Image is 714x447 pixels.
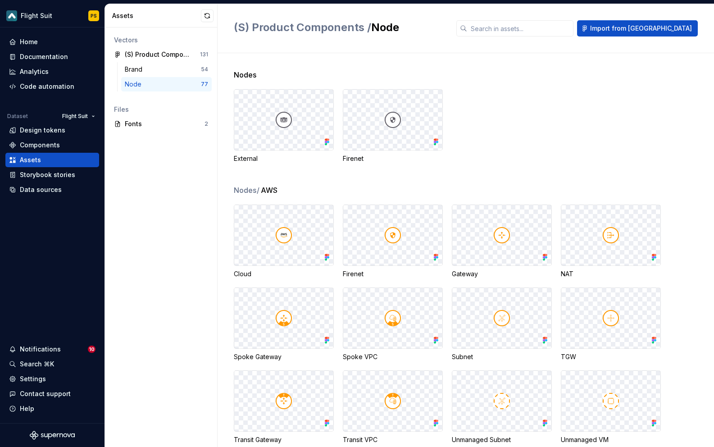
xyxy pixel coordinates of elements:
a: Documentation [5,50,99,64]
button: Search ⌘K [5,357,99,371]
div: 54 [201,66,208,73]
div: Assets [112,11,201,20]
div: Node [125,80,145,89]
a: Node77 [121,77,212,91]
a: Storybook stories [5,168,99,182]
div: PS [91,12,97,19]
div: Assets [20,155,41,164]
div: Storybook stories [20,170,75,179]
a: Data sources [5,182,99,197]
span: AWS [261,185,277,196]
div: Brand [125,65,146,74]
div: Firenet [343,154,443,163]
div: Cloud [234,269,334,278]
div: Firenet [343,269,443,278]
div: TGW [561,352,661,361]
span: (S) Product Components / [234,21,371,34]
div: 131 [200,51,208,58]
div: Components [20,141,60,150]
div: Data sources [20,185,62,194]
button: Help [5,401,99,416]
div: External [234,154,334,163]
div: Documentation [20,52,68,61]
h2: Node [234,20,446,35]
div: Contact support [20,389,71,398]
div: Unmanaged Subnet [452,435,552,444]
a: Assets [5,153,99,167]
div: Notifications [20,345,61,354]
div: (S) Product Components [125,50,192,59]
div: Transit VPC [343,435,443,444]
button: Import from [GEOGRAPHIC_DATA] [577,20,698,36]
a: (S) Product Components131 [110,47,212,62]
span: Nodes [234,69,256,80]
div: Gateway [452,269,552,278]
span: 10 [88,346,96,353]
a: Fonts2 [110,117,212,131]
div: Analytics [20,67,49,76]
div: Spoke VPC [343,352,443,361]
span: Nodes [234,185,260,196]
div: Design tokens [20,126,65,135]
div: Home [20,37,38,46]
div: Subnet [452,352,552,361]
a: Brand54 [121,62,212,77]
div: Dataset [7,113,28,120]
div: Settings [20,374,46,383]
input: Search in assets... [467,20,573,36]
a: Components [5,138,99,152]
div: Search ⌘K [20,360,54,369]
a: Analytics [5,64,99,79]
div: Flight Suit [21,11,52,20]
button: Flight Suit [58,110,99,123]
div: Unmanaged VM [561,435,661,444]
div: Files [114,105,208,114]
img: ae17a8fc-ed36-44fb-9b50-585d1c09ec6e.png [6,10,17,21]
a: Home [5,35,99,49]
span: Flight Suit [62,113,88,120]
span: / [257,186,259,195]
a: Design tokens [5,123,99,137]
div: 77 [201,81,208,88]
div: Fonts [125,119,205,128]
a: Code automation [5,79,99,94]
a: Settings [5,372,99,386]
button: Notifications10 [5,342,99,356]
div: Transit Gateway [234,435,334,444]
button: Contact support [5,387,99,401]
svg: Supernova Logo [30,431,75,440]
div: NAT [561,269,661,278]
div: Code automation [20,82,74,91]
span: Import from [GEOGRAPHIC_DATA] [590,24,692,33]
button: Flight SuitPS [2,6,103,25]
div: Vectors [114,36,208,45]
div: Spoke Gateway [234,352,334,361]
div: 2 [205,120,208,128]
div: Help [20,404,34,413]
